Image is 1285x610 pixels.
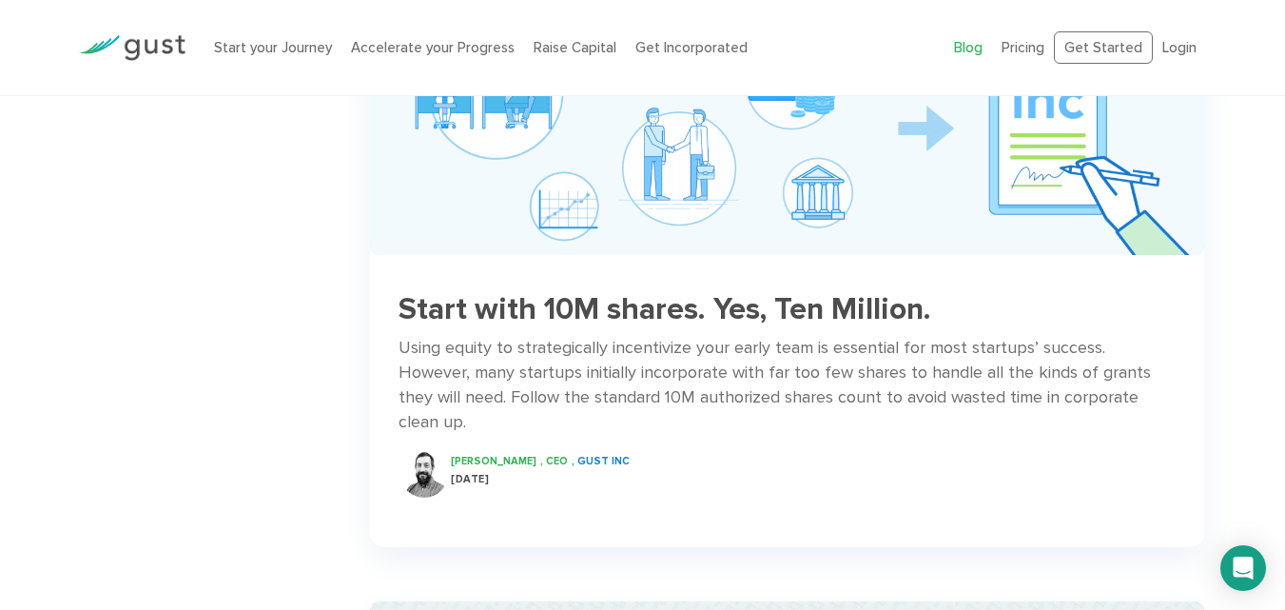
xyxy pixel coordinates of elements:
[954,39,983,56] a: Blog
[399,293,1177,326] h3: Start with 10M shares. Yes, Ten Million.
[399,336,1177,435] div: Using equity to strategically incentivize your early team is essential for most startups’ success...
[572,455,630,467] span: , Gust INC
[451,473,489,485] span: [DATE]
[79,35,185,61] img: Gust Logo
[400,450,448,498] img: Peter Swan
[370,5,1205,517] a: When Should I Incorporate My Startup Hero 301480c048046d1d2ab1718b93bdbbf8437e0fe2d1028a72363781e...
[1162,39,1197,56] a: Login
[635,39,748,56] a: Get Incorporated
[534,39,616,56] a: Raise Capital
[1054,31,1153,65] a: Get Started
[451,455,536,467] span: [PERSON_NAME]
[214,39,332,56] a: Start your Journey
[540,455,568,467] span: , CEO
[370,5,1205,255] img: When Should I Incorporate My Startup Hero 301480c048046d1d2ab1718b93bdbbf8437e0fe2d1028a72363781e...
[1220,545,1266,591] div: Open Intercom Messenger
[351,39,515,56] a: Accelerate your Progress
[1002,39,1044,56] a: Pricing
